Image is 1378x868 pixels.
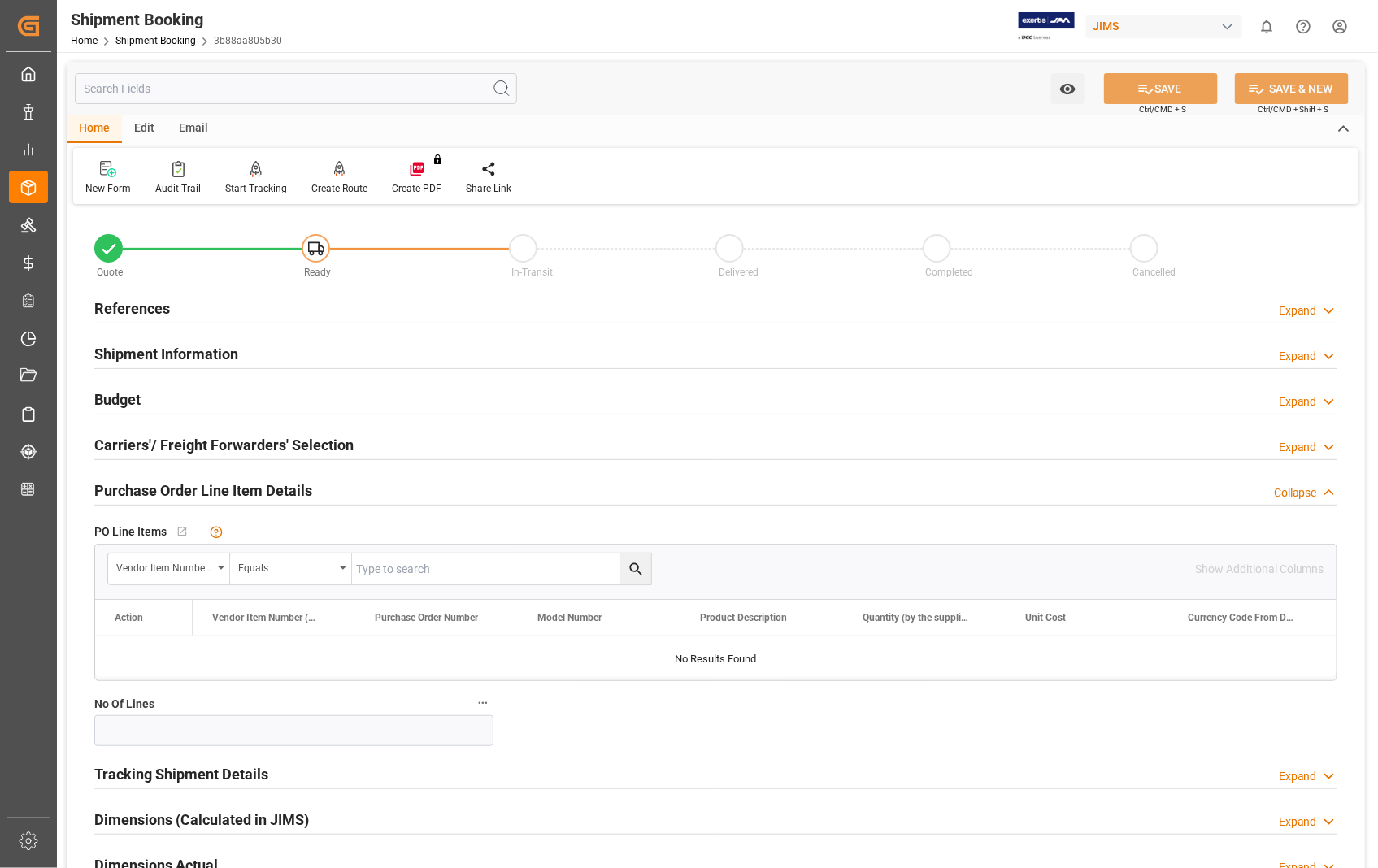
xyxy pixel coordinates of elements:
button: open menu [230,553,352,584]
h2: References [94,297,170,319]
a: Shipment Booking [115,35,196,46]
div: Audit Trail [155,181,201,196]
span: Completed [926,267,974,278]
a: Home [71,35,98,46]
span: Purchase Order Number [375,612,478,623]
div: Collapse [1274,484,1317,501]
div: Expand [1279,439,1317,456]
span: Model Number [537,612,602,623]
div: Email [167,115,220,143]
div: Share Link [466,181,511,196]
span: Currency Code From Detail [1188,612,1297,623]
button: SAVE & NEW [1235,73,1349,104]
div: JIMS [1086,15,1242,38]
span: PO Line Items [94,523,167,540]
span: Delivered [719,267,759,278]
button: Help Center [1285,8,1322,45]
button: open menu [1051,73,1085,104]
h2: Budget [94,388,141,410]
span: No Of Lines [94,696,154,713]
button: JIMS [1086,11,1249,41]
button: search button [620,553,651,584]
span: Vendor Item Number (By The Supplier) [212,612,321,623]
h2: Purchase Order Line Item Details [94,480,312,501]
div: Start Tracking [225,181,287,196]
div: Expand [1279,302,1317,319]
button: No Of Lines [472,692,493,714]
div: Create Route [311,181,367,196]
span: Unit Cost [1025,612,1066,623]
div: New Form [85,181,131,196]
h2: Carriers'/ Freight Forwarders' Selection [94,434,354,456]
div: Expand [1279,768,1317,785]
button: SAVE [1104,73,1218,104]
span: Quantity (by the supplier) [863,612,972,623]
div: Expand [1279,393,1317,410]
div: Shipment Booking [71,7,282,32]
div: Equals [238,557,334,575]
button: open menu [108,553,230,584]
span: Ctrl/CMD + S [1139,103,1186,115]
span: Cancelled [1133,267,1176,278]
span: Ready [304,267,331,278]
input: Search Fields [75,73,517,104]
h2: Tracking Shipment Details [94,763,268,785]
h2: Dimensions (Calculated in JIMS) [94,809,309,831]
button: show 0 new notifications [1249,8,1285,45]
span: Quote [98,267,124,278]
div: Home [67,115,122,143]
div: Action [115,612,143,623]
input: Type to search [352,553,651,584]
div: Expand [1279,814,1317,831]
div: Vendor Item Number (By The Supplier) [116,557,212,575]
span: Ctrl/CMD + Shift + S [1258,103,1329,115]
h2: Shipment Information [94,343,238,365]
span: Product Description [700,612,787,623]
img: Exertis%20JAM%20-%20Email%20Logo.jpg_1722504956.jpg [1019,12,1075,41]
div: Edit [122,115,167,143]
div: Expand [1279,348,1317,365]
span: In-Transit [511,267,553,278]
